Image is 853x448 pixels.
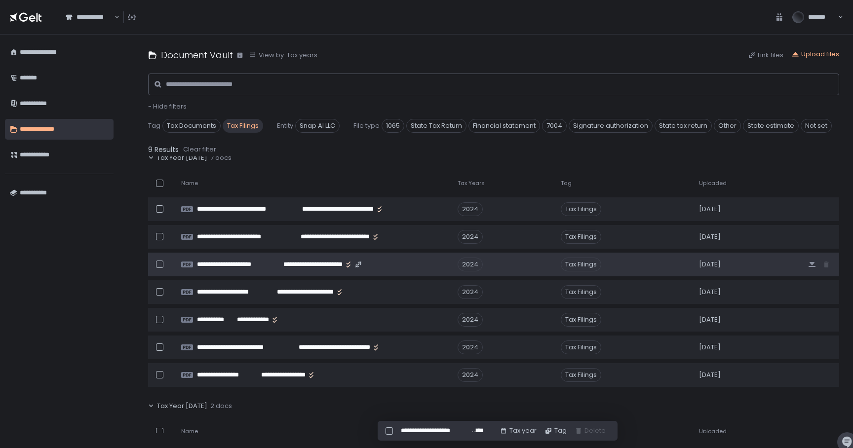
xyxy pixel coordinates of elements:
span: Name [181,428,198,435]
span: Tag [148,121,160,130]
span: [DATE] [699,371,721,379]
span: Tax Filings [561,285,601,299]
span: Tax Documents [162,119,221,133]
span: Tax Filings [561,230,601,244]
span: State estimate [743,119,799,133]
div: Search for option [59,7,119,28]
button: Upload files [791,50,839,59]
span: Tax Filings [561,313,601,327]
span: 9 Results [148,145,179,154]
span: [DATE] [699,260,721,269]
span: Signature authorization [569,119,653,133]
span: State tax return [655,119,712,133]
span: Tax Filings [561,340,601,354]
span: File type [353,121,380,130]
button: Tax year [500,426,537,435]
span: Entity [277,121,293,130]
span: [DATE] [699,205,721,214]
div: 2024 [458,285,483,299]
div: 2024 [458,313,483,327]
span: Tag [561,180,572,187]
span: Tax Year [DATE] [157,402,207,411]
span: Snap AI LLC [295,119,340,133]
h1: Document Vault [161,48,233,62]
button: Tag [544,426,567,435]
div: 2024 [458,258,483,271]
span: Tax Year [DATE] [157,153,207,162]
div: Clear filter [183,145,216,154]
span: 7 docs [210,153,232,162]
span: [DATE] [699,343,721,352]
span: Financial statement [468,119,540,133]
span: Tax Filings [561,258,601,271]
div: 2024 [458,340,483,354]
span: Tax Filings [223,119,263,133]
span: State Tax Return [406,119,466,133]
span: 2 docs [210,402,232,411]
span: [DATE] [699,232,721,241]
button: View by: Tax years [249,51,317,60]
span: 1065 [382,119,404,133]
div: 2024 [458,368,483,382]
button: - Hide filters [148,102,187,111]
span: [DATE] [699,288,721,297]
button: Clear filter [183,145,217,154]
button: Link files [748,51,783,60]
span: Tax Years [458,180,485,187]
span: Not set [801,119,832,133]
span: Other [714,119,741,133]
div: 2024 [458,202,483,216]
span: 7004 [542,119,567,133]
span: [DATE] [699,315,721,324]
span: Tax Filings [561,368,601,382]
span: Uploaded [699,428,727,435]
div: 2024 [458,230,483,244]
span: Uploaded [699,180,727,187]
span: Name [181,180,198,187]
span: Tax Filings [561,202,601,216]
